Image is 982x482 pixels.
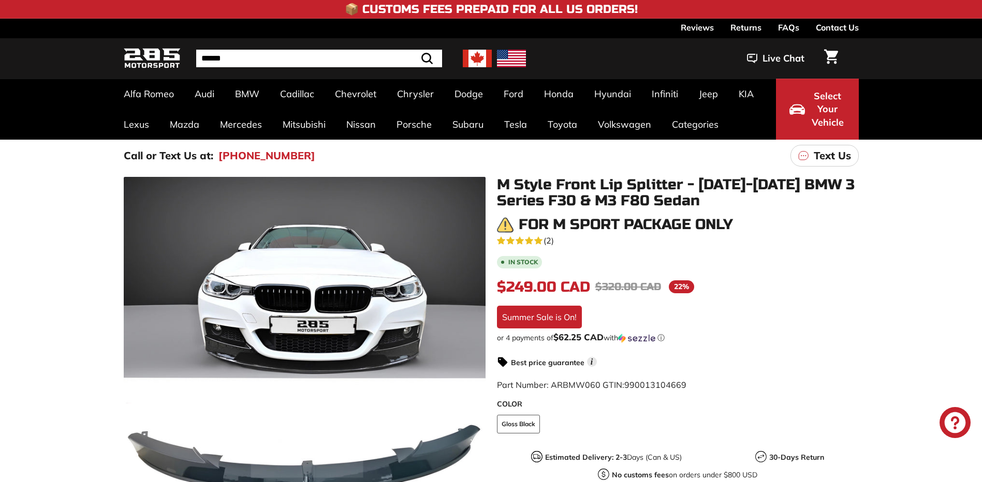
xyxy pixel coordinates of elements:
a: Jeep [688,79,728,109]
h1: M Style Front Lip Splitter - [DATE]-[DATE] BMW 3 Series F30 & M3 F80 Sedan [497,177,859,209]
span: (2) [544,234,554,247]
strong: No customs fees [612,470,669,479]
a: 5.0 rating (2 votes) [497,233,859,247]
h4: 📦 Customs Fees Prepaid for All US Orders! [345,3,638,16]
img: Sezzle [618,334,655,343]
div: or 4 payments of$62.25 CADwithSezzle Click to learn more about Sezzle [497,333,859,343]
button: Live Chat [734,46,818,71]
a: Honda [534,79,584,109]
a: Tesla [494,109,537,140]
strong: Best price guarantee [511,358,584,367]
a: Categories [662,109,729,140]
span: $62.25 CAD [553,332,604,342]
a: Nissan [336,109,386,140]
input: Search [196,50,442,67]
a: Mercedes [210,109,272,140]
a: FAQs [778,19,799,36]
a: Cadillac [270,79,325,109]
b: In stock [508,259,538,265]
a: Text Us [790,145,859,167]
a: Audi [184,79,225,109]
span: Part Number: ARBMW060 GTIN: [497,380,686,390]
p: Days (Can & US) [545,452,682,463]
a: [PHONE_NUMBER] [218,148,315,163]
div: or 4 payments of with [497,333,859,343]
a: Chevrolet [325,79,387,109]
img: Logo_285_Motorsport_areodynamics_components [124,47,181,71]
strong: 30-Days Return [769,453,824,462]
img: warning.png [497,217,514,233]
div: Summer Sale is On! [497,306,582,328]
a: Dodge [444,79,493,109]
strong: Estimated Delivery: 2-3 [545,453,627,462]
a: Ford [493,79,534,109]
label: COLOR [497,399,859,410]
a: Volkswagen [588,109,662,140]
a: Infiniti [641,79,688,109]
a: Toyota [537,109,588,140]
a: Hyundai [584,79,641,109]
span: $249.00 CAD [497,278,590,296]
p: Text Us [814,148,851,163]
button: Select Your Vehicle [776,79,859,140]
p: Call or Text Us at: [124,148,213,163]
inbox-online-store-chat: Shopify online store chat [936,407,974,441]
a: Reviews [681,19,714,36]
a: Mitsubishi [272,109,336,140]
span: Live Chat [763,52,804,65]
a: Lexus [113,109,159,140]
a: KIA [728,79,764,109]
a: Mazda [159,109,210,140]
h3: For M Sport Package only [519,217,733,233]
a: Subaru [442,109,494,140]
span: 22% [669,280,694,293]
a: Cart [818,41,844,76]
p: on orders under $800 USD [612,470,757,480]
a: Contact Us [816,19,859,36]
span: Select Your Vehicle [810,89,845,129]
a: Porsche [386,109,442,140]
span: 990013104669 [624,380,686,390]
span: i [587,357,597,367]
a: Alfa Romeo [113,79,184,109]
a: Returns [730,19,761,36]
a: Chrysler [387,79,444,109]
span: $320.00 CAD [595,280,661,293]
a: BMW [225,79,270,109]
